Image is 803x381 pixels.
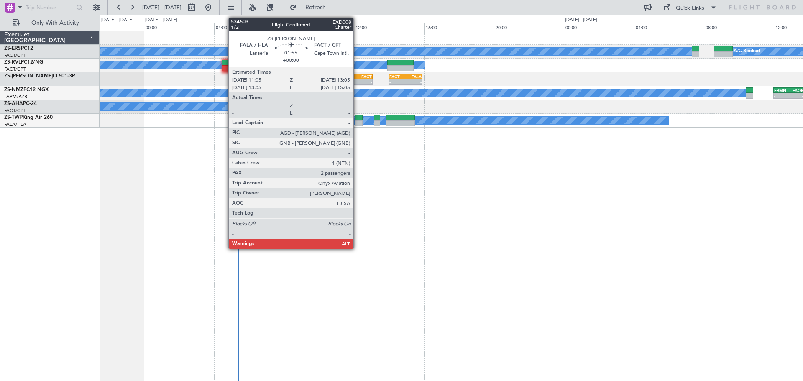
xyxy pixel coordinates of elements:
a: FAPM/PZB [4,94,27,100]
span: Refresh [298,5,333,10]
span: ZS-ERS [4,46,21,51]
a: ZS-AHAPC-24 [4,101,37,106]
div: Quick Links [676,4,704,13]
span: ZS-RVL [4,60,21,65]
div: - [774,93,789,98]
div: 04:00 [214,23,284,31]
a: FALA/HLA [4,121,26,128]
div: FACT [389,74,405,79]
div: FASZ [267,102,289,107]
div: FACT [289,102,310,107]
div: FALA [338,74,355,79]
div: 16:00 [424,23,494,31]
a: FACT/CPT [4,66,26,72]
a: ZS-ERSPC12 [4,46,33,51]
button: Refresh [286,1,336,14]
div: FALA [405,74,421,79]
div: 00:00 [144,23,214,31]
div: 20:00 [74,23,144,31]
span: ZS-NMZ [4,87,23,92]
a: FACT/CPT [4,107,26,114]
div: A/C Booked [734,45,760,58]
div: 20:00 [494,23,564,31]
input: Trip Number [26,1,74,14]
span: ZS-TWP [4,115,23,120]
button: Only With Activity [9,16,91,30]
div: 08:00 [704,23,774,31]
div: - [389,79,405,84]
button: Quick Links [659,1,721,14]
a: ZS-[PERSON_NAME]CL601-3R [4,74,75,79]
span: [DATE] - [DATE] [142,4,182,11]
div: [DATE] - [DATE] [101,17,133,24]
div: [DATE] - [DATE] [145,17,177,24]
span: Only With Activity [22,20,88,26]
div: 04:00 [634,23,704,31]
div: - [405,79,421,84]
a: ZS-RVLPC12/NG [4,60,43,65]
div: [DATE] - [DATE] [565,17,597,24]
div: FBMN [774,88,789,93]
div: 08:00 [284,23,354,31]
div: 12:00 [354,23,424,31]
div: FACT [355,74,372,79]
div: - [289,107,310,112]
div: - [267,107,289,112]
div: - [355,79,372,84]
span: ZS-[PERSON_NAME] [4,74,53,79]
div: 00:00 [564,23,634,31]
a: ZS-NMZPC12 NGX [4,87,49,92]
a: ZS-TWPKing Air 260 [4,115,53,120]
a: FACT/CPT [4,52,26,59]
div: - [338,79,355,84]
span: ZS-AHA [4,101,23,106]
div: A/C Booked [293,114,320,127]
